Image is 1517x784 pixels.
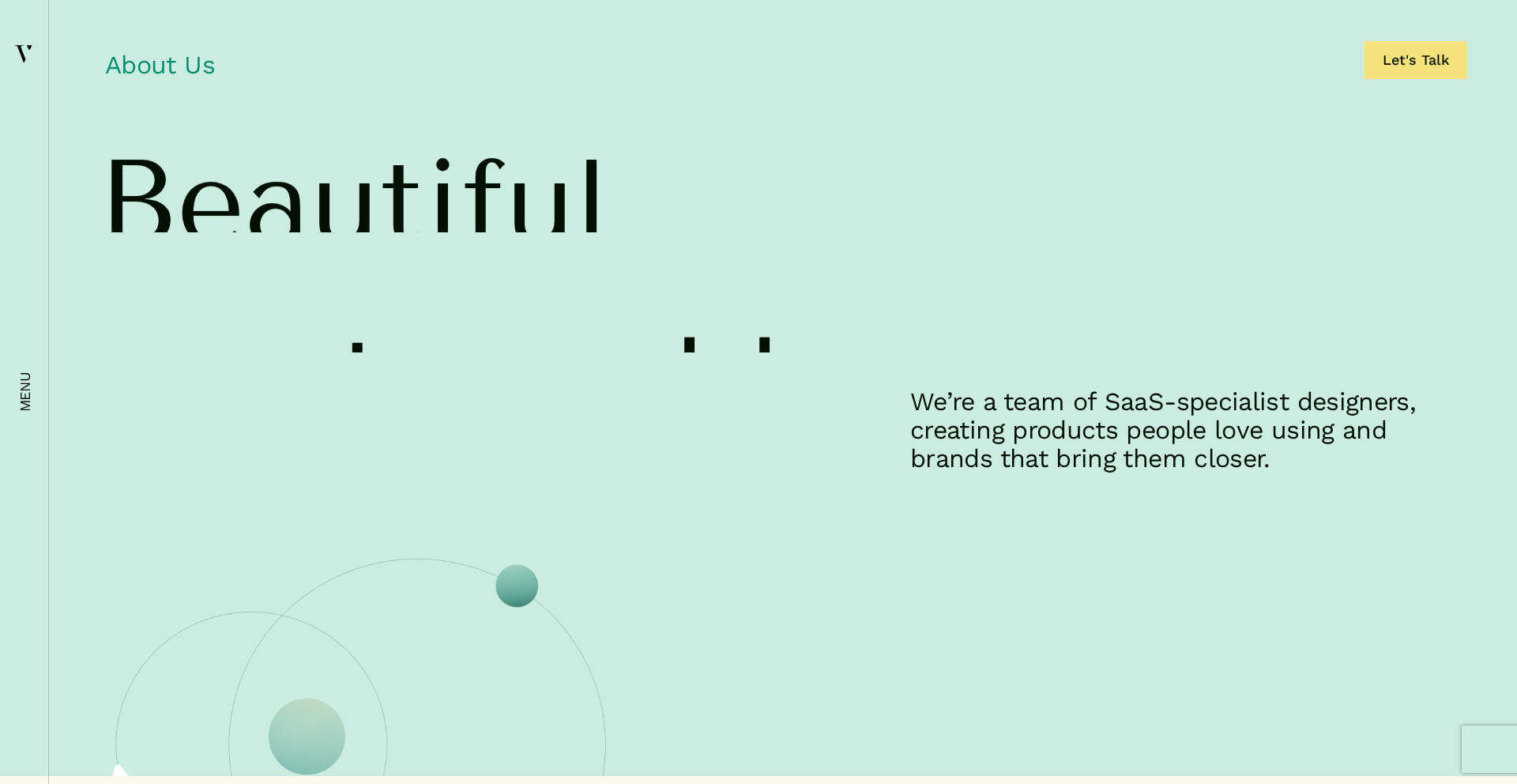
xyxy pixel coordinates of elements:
[1365,41,1467,79] a: Let's Talk
[97,143,608,263] span: Beautiful
[17,372,33,413] em: menu
[97,321,441,441] span: meets
[483,321,850,441] span: usable
[910,387,1448,473] p: We’re a team of SaaS-specialist designers, creating products people love using and brands that br...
